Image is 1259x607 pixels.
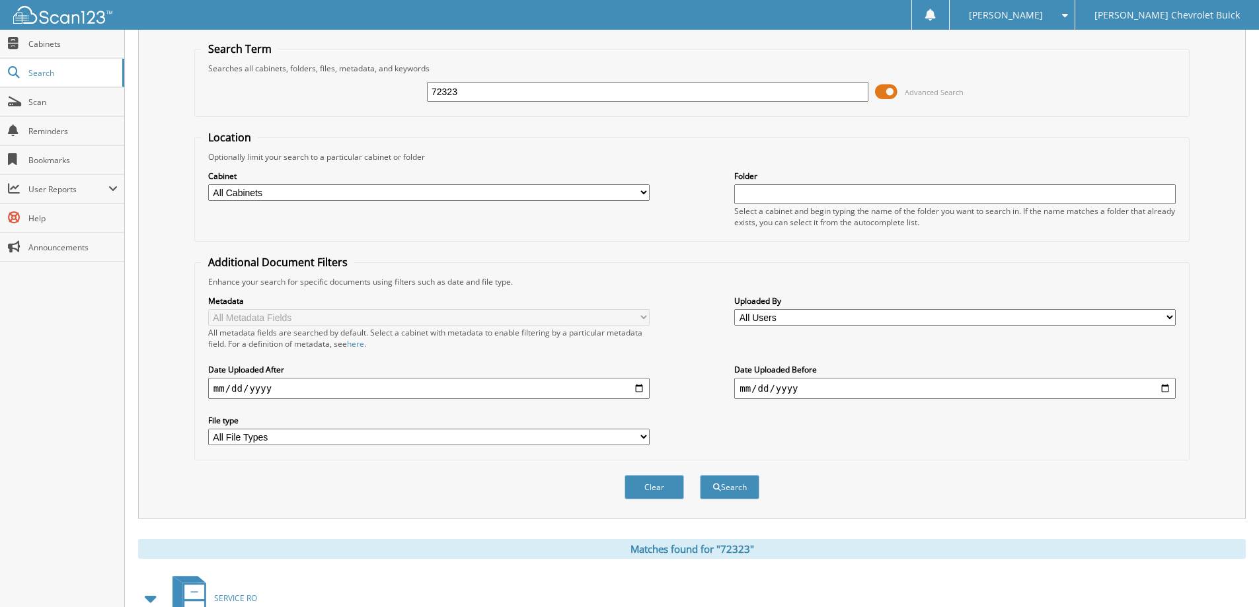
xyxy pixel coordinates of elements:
span: Search [28,67,116,79]
span: User Reports [28,184,108,195]
span: Scan [28,96,118,108]
label: Date Uploaded After [208,364,650,375]
div: Optionally limit your search to a particular cabinet or folder [202,151,1182,162]
span: [PERSON_NAME] Chevrolet Buick [1094,11,1240,19]
label: Cabinet [208,170,650,182]
label: Uploaded By [734,295,1176,306]
span: Reminders [28,125,118,137]
span: Advanced Search [905,87,964,97]
span: Announcements [28,242,118,253]
legend: Search Term [202,42,278,56]
span: Help [28,213,118,224]
legend: Additional Document Filters [202,255,354,269]
button: Search [700,475,759,499]
input: end [734,378,1176,399]
a: here [347,338,364,349]
span: SERVICE RO [214,592,257,604]
img: scan123-logo-white.svg [13,6,112,24]
input: start [208,378,650,399]
label: File type [208,415,650,426]
div: Searches all cabinets, folders, files, metadata, and keywords [202,63,1182,74]
div: Select a cabinet and begin typing the name of the folder you want to search in. If the name match... [734,205,1176,228]
label: Date Uploaded Before [734,364,1176,375]
button: Clear [625,475,684,499]
label: Folder [734,170,1176,182]
span: [PERSON_NAME] [969,11,1043,19]
div: Matches found for "72323" [138,539,1246,559]
div: All metadata fields are searched by default. Select a cabinet with metadata to enable filtering b... [208,327,650,349]
span: Bookmarks [28,155,118,166]
span: Cabinets [28,38,118,50]
legend: Location [202,130,258,145]
label: Metadata [208,295,650,306]
div: Enhance your search for specific documents using filters such as date and file type. [202,276,1182,287]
